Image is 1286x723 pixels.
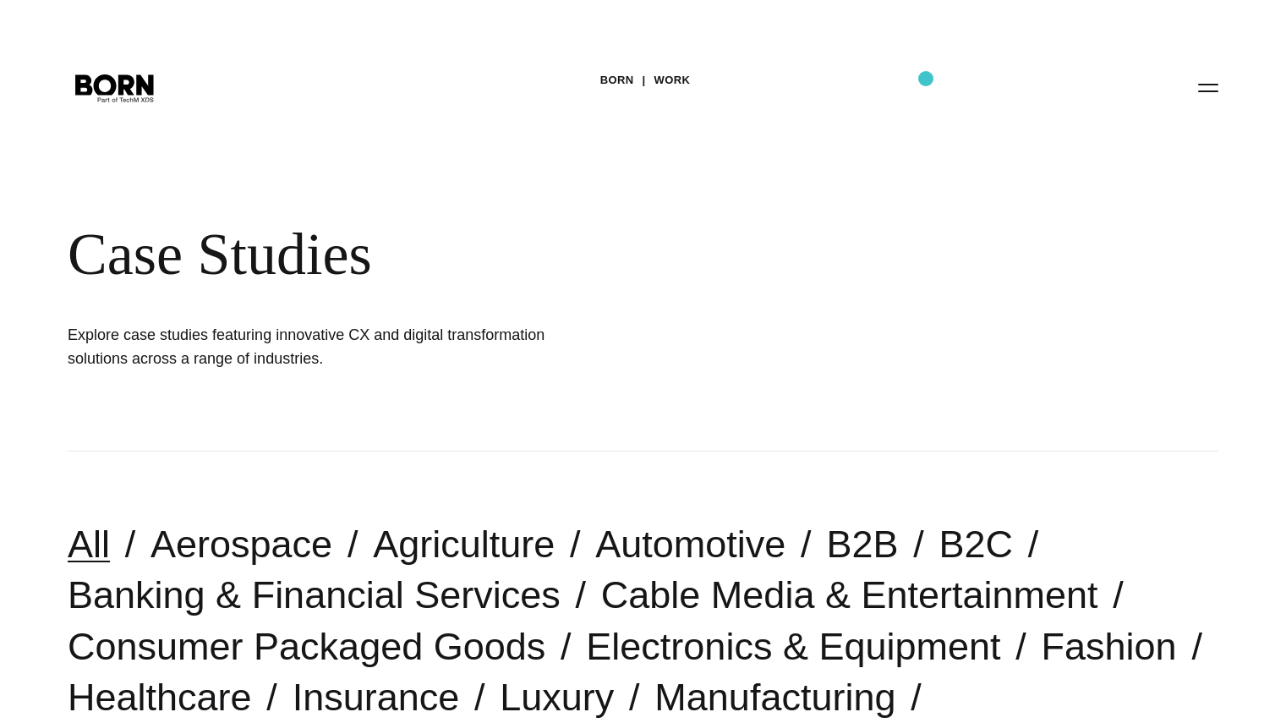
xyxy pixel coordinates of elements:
[654,68,691,93] a: Work
[68,523,110,566] a: All
[600,68,634,93] a: BORN
[586,625,1000,668] a: Electronics & Equipment
[1188,69,1229,105] button: Open
[68,676,252,719] a: Healthcare
[293,676,460,719] a: Insurance
[1042,625,1177,668] a: Fashion
[500,676,614,719] a: Luxury
[68,625,545,668] a: Consumer Packaged Goods
[826,523,898,566] a: B2B
[68,323,575,370] h1: Explore case studies featuring innovative CX and digital transformation solutions across a range ...
[595,523,785,566] a: Automotive
[654,676,895,719] a: Manufacturing
[68,220,1032,289] div: Case Studies
[939,523,1013,566] a: B2C
[601,573,1098,616] a: Cable Media & Entertainment
[150,523,332,566] a: Aerospace
[373,523,555,566] a: Agriculture
[68,573,561,616] a: Banking & Financial Services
